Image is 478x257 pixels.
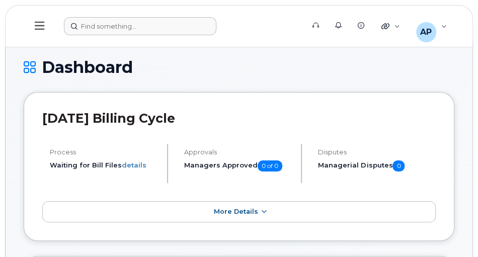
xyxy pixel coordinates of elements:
[213,208,258,215] span: More Details
[318,148,436,156] h4: Disputes
[50,148,158,156] h4: Process
[184,148,293,156] h4: Approvals
[42,111,436,126] h2: [DATE] Billing Cycle
[50,160,158,170] li: Waiting for Bill Files
[258,160,282,172] span: 0 of 0
[318,160,436,172] h5: Managerial Disputes
[122,161,146,169] a: details
[24,58,454,76] h1: Dashboard
[392,160,405,172] span: 0
[184,160,293,172] h5: Managers Approved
